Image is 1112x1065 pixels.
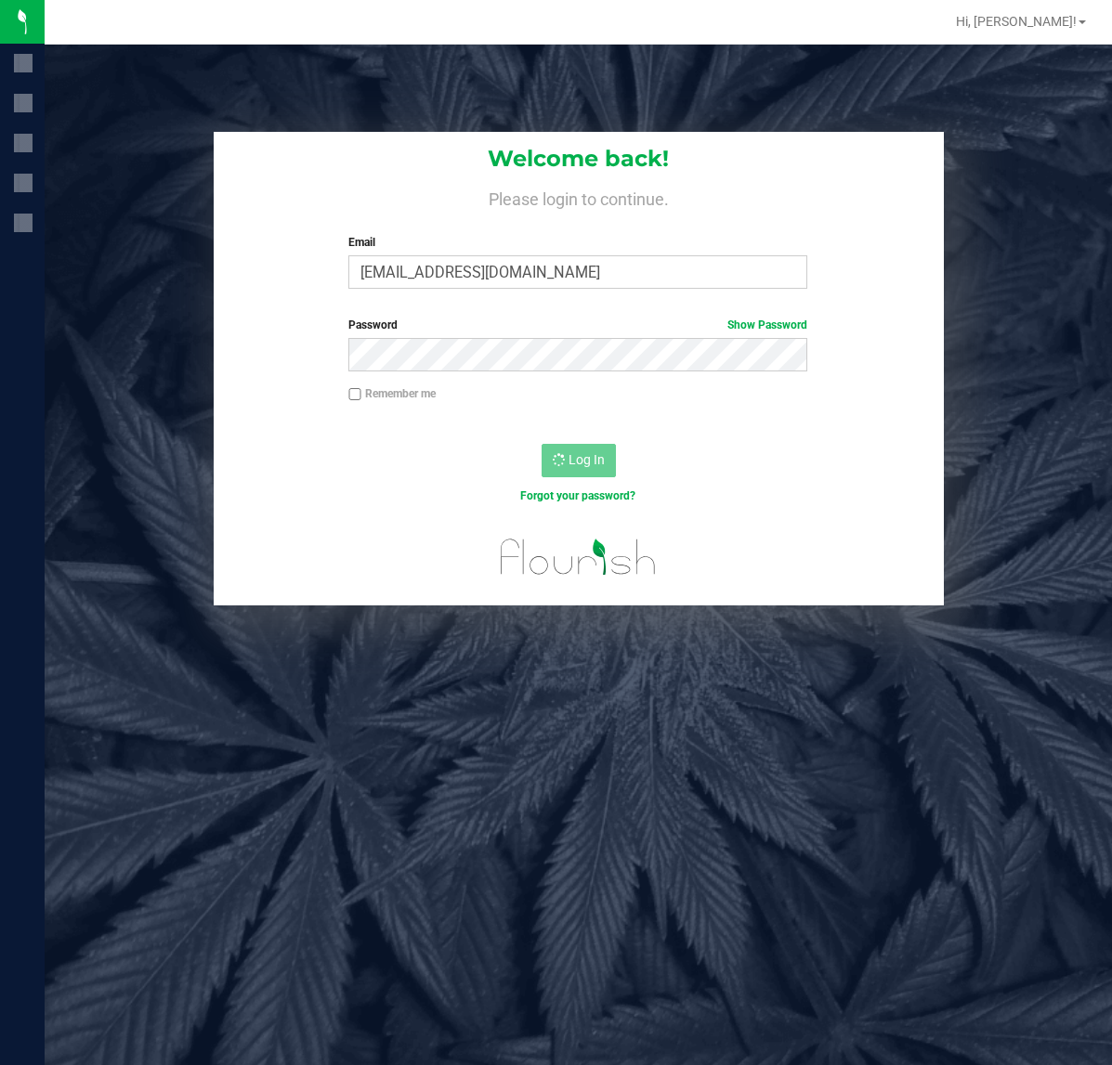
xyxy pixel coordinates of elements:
img: flourish_logo.svg [487,524,670,591]
input: Remember me [348,388,361,401]
span: Password [348,318,398,331]
h1: Welcome back! [214,147,944,171]
button: Log In [542,444,616,477]
span: Hi, [PERSON_NAME]! [956,14,1077,29]
a: Show Password [727,318,807,331]
span: Log In [569,452,605,467]
h4: Please login to continue. [214,186,944,208]
label: Remember me [348,385,436,402]
label: Email [348,234,807,251]
a: Forgot your password? [520,489,635,502]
